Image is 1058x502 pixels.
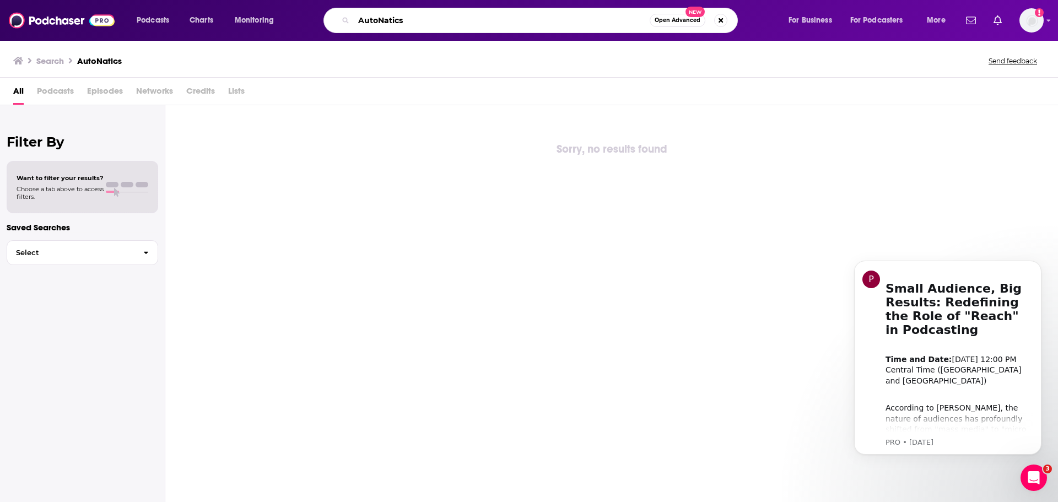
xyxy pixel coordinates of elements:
[228,82,245,105] span: Lists
[165,141,1058,158] div: Sorry, no results found
[789,13,832,28] span: For Business
[235,13,274,28] span: Monitoring
[7,134,158,150] h2: Filter By
[843,12,919,29] button: open menu
[186,82,215,105] span: Credits
[1035,8,1044,17] svg: Add a profile image
[1019,8,1044,33] span: Logged in as JFarrellPR
[87,82,123,105] span: Episodes
[962,11,980,30] a: Show notifications dropdown
[9,10,115,31] img: Podchaser - Follow, Share and Rate Podcasts
[7,249,134,256] span: Select
[985,56,1040,66] button: Send feedback
[989,11,1006,30] a: Show notifications dropdown
[7,222,158,233] p: Saved Searches
[838,247,1058,496] iframe: Intercom notifications message
[655,18,700,23] span: Open Advanced
[781,12,846,29] button: open menu
[1021,465,1047,491] iframe: Intercom live chat
[77,56,122,66] h3: AutoNatics
[927,13,946,28] span: More
[7,240,158,265] button: Select
[227,12,288,29] button: open menu
[37,82,74,105] span: Podcasts
[129,12,183,29] button: open menu
[17,185,104,201] span: Choose a tab above to access filters.
[137,13,169,28] span: Podcasts
[190,13,213,28] span: Charts
[17,174,104,182] span: Want to filter your results?
[136,82,173,105] span: Networks
[334,8,748,33] div: Search podcasts, credits, & more...
[354,12,650,29] input: Search podcasts, credits, & more...
[650,14,705,27] button: Open AdvancedNew
[1019,8,1044,33] button: Show profile menu
[850,13,903,28] span: For Podcasters
[36,56,64,66] h3: Search
[1019,8,1044,33] img: User Profile
[685,7,705,17] span: New
[1043,465,1052,473] span: 3
[919,12,959,29] button: open menu
[182,12,220,29] a: Charts
[13,82,24,105] a: All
